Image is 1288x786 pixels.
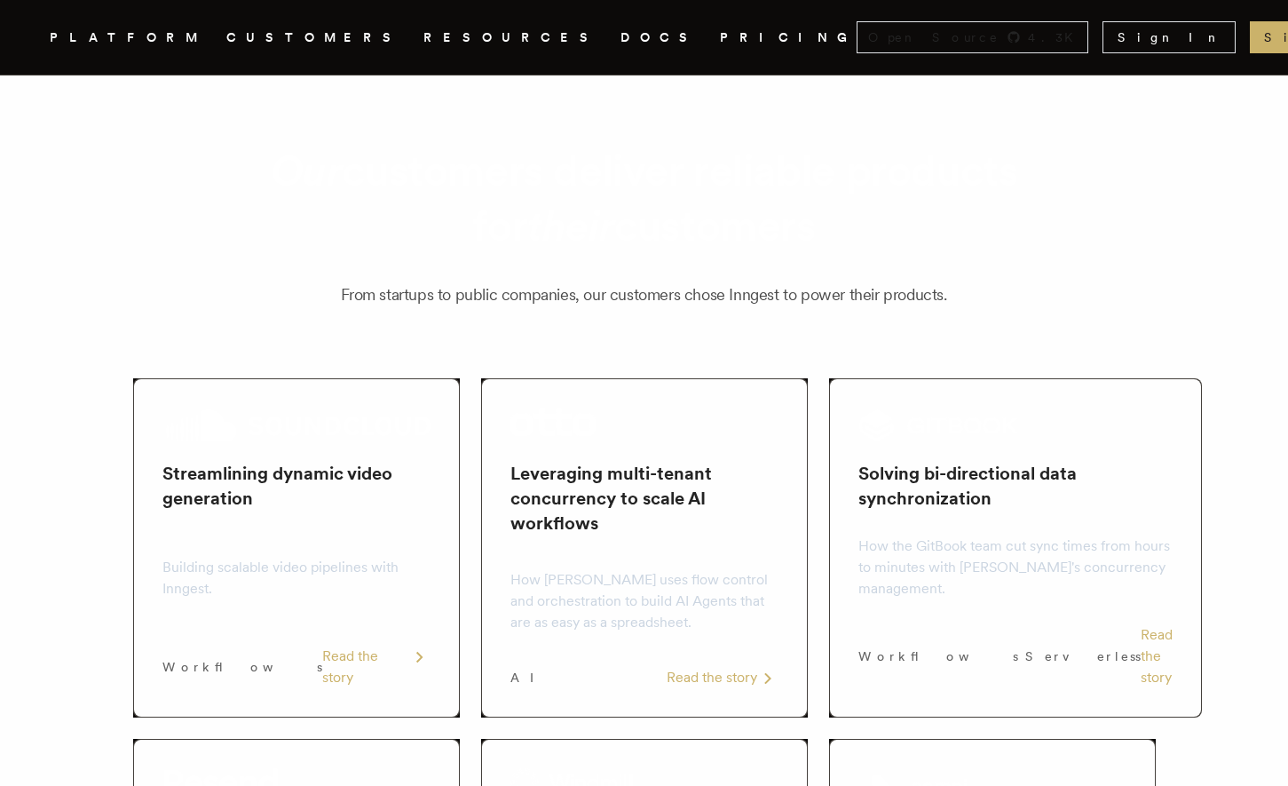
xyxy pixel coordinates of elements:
a: Otto logoLeveraging multi-tenant concurrency to scale AI workflowsHow [PERSON_NAME] uses flow con... [481,378,808,718]
img: SoundCloud [162,408,431,443]
img: Otto [510,408,596,436]
a: CUSTOMERS [226,27,402,49]
p: Building scalable video pipelines with Inngest. [162,557,431,599]
a: GitBook logoSolving bi-directional data synchronizationHow the GitBook team cut sync times from h... [829,378,1156,718]
p: How [PERSON_NAME] uses flow control and orchestration to build AI Agents that are as easy as a sp... [510,569,778,633]
em: Our [271,145,343,196]
span: Serverless [1025,647,1141,665]
p: How the GitBook team cut sync times from hours to minutes with [PERSON_NAME]'s concurrency manage... [858,536,1173,599]
span: Workflows [162,658,322,676]
h2: Streamlining dynamic video generation [162,461,431,511]
h2: Leveraging multi-tenant concurrency to scale AI workflows [510,461,778,536]
button: RESOURCES [423,27,599,49]
h2: Solving bi-directional data synchronization [858,461,1173,511]
div: Read the story [1141,624,1173,688]
button: PLATFORM [50,27,205,49]
div: Read the story [322,646,431,688]
span: Workflows [858,647,1018,665]
h1: customers deliver reliable products for customers [176,143,1113,254]
a: DOCS [620,27,699,49]
p: From startups to public companies, our customers chose Inngest to power their products. [71,282,1217,307]
span: 4.3 K [1028,28,1084,46]
em: their [527,200,614,251]
a: Sign In [1102,21,1236,53]
span: AI [510,669,549,687]
a: PRICING [720,27,857,49]
div: Read the story [667,667,778,688]
img: GitBook [858,408,1020,443]
a: SoundCloud logoStreamlining dynamic video generationBuilding scalable video pipelines with Innges... [133,378,460,718]
span: Open Source [868,28,1000,46]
